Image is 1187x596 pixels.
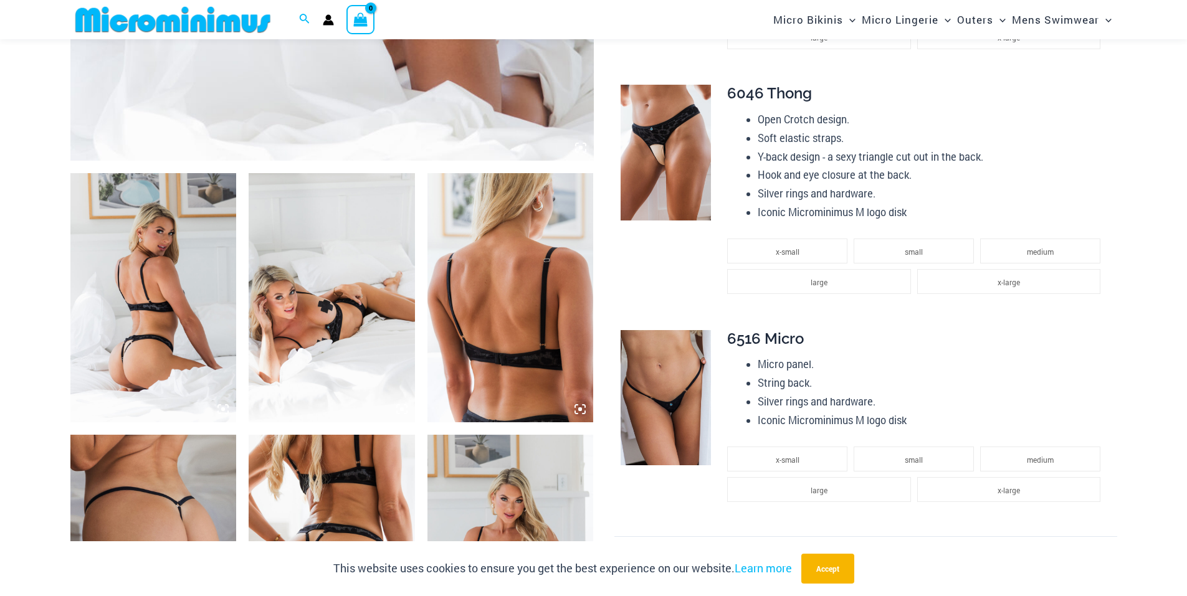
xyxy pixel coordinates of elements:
[727,239,847,263] li: x-small
[323,14,334,26] a: Account icon link
[993,4,1006,35] span: Menu Toggle
[768,2,1117,37] nav: Site Navigation
[811,485,827,495] span: large
[1012,4,1099,35] span: Mens Swimwear
[1027,247,1054,257] span: medium
[727,269,910,294] li: large
[1009,4,1115,35] a: Mens SwimwearMenu ToggleMenu Toggle
[917,477,1100,502] li: x-large
[811,32,827,42] span: large
[758,184,1107,203] li: Silver rings and hardware.
[998,32,1020,42] span: x-large
[938,4,951,35] span: Menu Toggle
[621,330,711,466] img: Nights Fall Silver Leopard 6516 Micro
[998,277,1020,287] span: x-large
[801,554,854,584] button: Accept
[758,110,1107,129] li: Open Crotch design.
[727,329,804,348] span: 6516 Micro
[346,5,375,34] a: View Shopping Cart, empty
[1099,4,1112,35] span: Menu Toggle
[957,4,993,35] span: Outers
[859,4,954,35] a: Micro LingerieMenu ToggleMenu Toggle
[758,392,1107,411] li: Silver rings and hardware.
[980,447,1100,471] li: medium
[862,4,938,35] span: Micro Lingerie
[980,239,1100,263] li: medium
[758,203,1107,222] li: Iconic Microminimus M logo disk
[776,455,799,465] span: x-small
[427,173,594,422] img: Nights Fall Silver Leopard 1036 Bra
[333,559,792,578] p: This website uses cookies to ensure you get the best experience on our website.
[998,485,1020,495] span: x-large
[905,247,923,257] span: small
[843,4,856,35] span: Menu Toggle
[70,6,275,34] img: MM SHOP LOGO FLAT
[905,455,923,465] span: small
[758,374,1107,392] li: String back.
[954,4,1009,35] a: OutersMenu ToggleMenu Toggle
[770,4,859,35] a: Micro BikinisMenu ToggleMenu Toggle
[1027,455,1054,465] span: medium
[727,477,910,502] li: large
[773,4,843,35] span: Micro Bikinis
[854,447,974,471] li: small
[758,129,1107,148] li: Soft elastic straps.
[917,269,1100,294] li: x-large
[727,84,812,102] span: 6046 Thong
[811,277,827,287] span: large
[249,173,415,422] img: Nights Fall Silver Leopard 1036 Bra 6046 Thong
[758,355,1107,374] li: Micro panel.
[758,411,1107,430] li: Iconic Microminimus M logo disk
[758,166,1107,184] li: Hook and eye closure at the back.
[758,148,1107,166] li: Y-back design - a sexy triangle cut out in the back.
[299,12,310,28] a: Search icon link
[735,561,792,575] a: Learn more
[776,247,799,257] span: x-small
[621,85,711,220] img: Nights Fall Silver Leopard 6046 Thong
[727,447,847,471] li: x-small
[70,173,237,422] img: Nights Fall Silver Leopard 1036 Bra 6046 Thong
[854,239,974,263] li: small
